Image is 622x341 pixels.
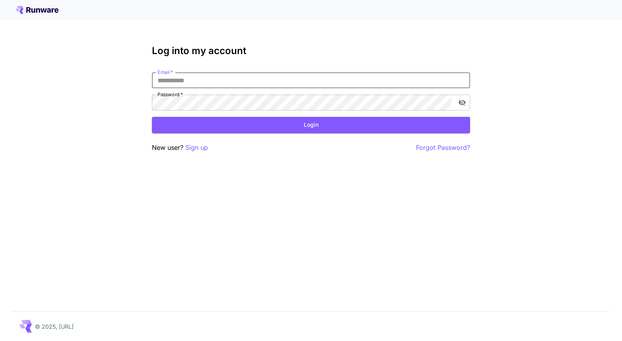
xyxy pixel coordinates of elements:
[35,322,74,331] p: © 2025, [URL]
[455,95,469,110] button: toggle password visibility
[157,91,183,98] label: Password
[185,143,208,153] button: Sign up
[152,117,470,133] button: Login
[416,143,470,153] button: Forgot Password?
[152,45,470,56] h3: Log into my account
[157,69,173,76] label: Email
[152,143,208,153] p: New user?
